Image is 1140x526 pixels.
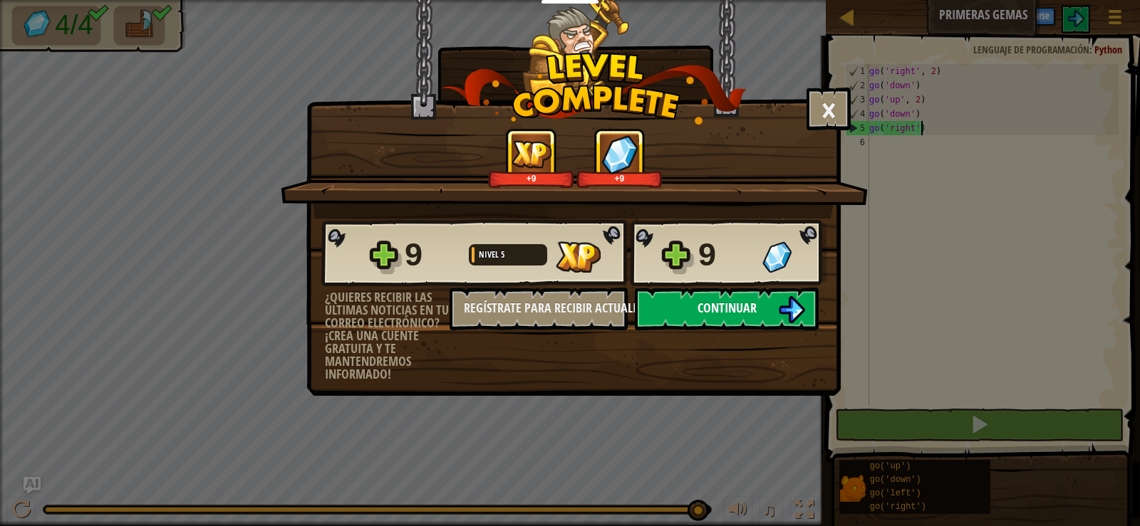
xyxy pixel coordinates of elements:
[450,288,628,330] button: Regístrate para recibir actualizaciones.
[405,232,460,278] div: 9
[479,248,501,261] span: Nivel
[762,241,792,273] img: Gemas Conseguidas
[698,299,757,317] span: Continuar
[635,288,819,330] button: Continuar
[698,232,754,278] div: 9
[491,173,571,184] div: +9
[807,88,851,130] button: ×
[325,291,450,381] div: ¿Quieres recibir las últimas noticias en tu correo electrónico? ¡Crea una cuente gratuita y te ma...
[556,241,601,273] img: XP Conseguida
[501,248,505,261] span: 5
[441,53,747,125] img: level_complete.png
[512,140,551,168] img: XP Conseguida
[601,135,638,174] img: Gemas Conseguidas
[778,296,805,323] img: Continuar
[579,173,660,184] div: +9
